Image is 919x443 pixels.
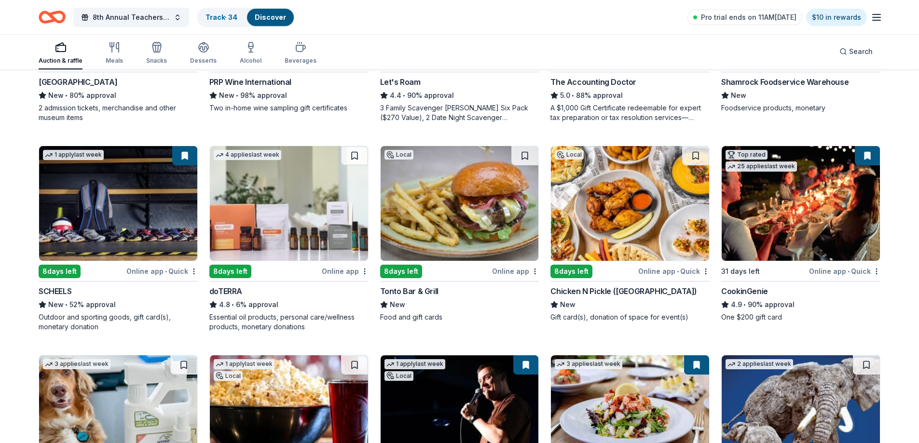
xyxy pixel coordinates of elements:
[721,103,880,113] div: Foodservice products, monetary
[550,265,592,278] div: 8 days left
[39,146,197,261] img: Image for SCHEELS
[65,92,68,99] span: •
[209,312,369,332] div: Essential oil products, personal care/wellness products, monetary donations
[209,103,369,113] div: Two in-home wine sampling gift certificates
[210,146,368,261] img: Image for doTERRA
[43,150,104,160] div: 1 apply last week
[381,146,539,261] img: Image for Tonto Bar & Grill
[721,76,849,88] div: Shamrock Foodservice Warehouse
[550,103,710,122] div: A $1,000 Gift Certificate redeemable for expert tax preparation or tax resolution services—recipi...
[721,146,880,322] a: Image for CookinGenieTop rated25 applieslast week31 days leftOnline app•QuickCookinGenie4.9•90% a...
[165,268,167,275] span: •
[744,301,746,309] span: •
[39,265,81,278] div: 8 days left
[403,92,405,99] span: •
[285,57,316,65] div: Beverages
[721,285,768,297] div: CookinGenie
[232,301,234,309] span: •
[390,90,401,101] span: 4.4
[39,6,66,28] a: Home
[550,146,710,322] a: Image for Chicken N Pickle (Glendale)Local8days leftOnline app•QuickChicken N Pickle ([GEOGRAPHIC...
[146,38,167,69] button: Snacks
[380,312,539,322] div: Food and gift cards
[214,371,243,381] div: Local
[209,146,369,332] a: Image for doTERRA4 applieslast week8days leftOnline appdoTERRA4.8•6% approvalEssential oil produc...
[721,299,880,310] div: 90% approval
[806,9,867,26] a: $10 in rewards
[572,92,575,99] span: •
[190,57,217,65] div: Desserts
[384,371,413,381] div: Local
[39,57,82,65] div: Auction & raffle
[731,90,746,101] span: New
[190,38,217,69] button: Desserts
[106,38,123,69] button: Meals
[721,266,760,277] div: 31 days left
[848,268,850,275] span: •
[701,12,796,23] span: Pro trial ends on 11AM[DATE]
[126,265,198,277] div: Online app Quick
[39,312,198,332] div: Outdoor and sporting goods, gift card(s), monetary donation
[731,299,742,310] span: 4.9
[39,146,198,332] a: Image for SCHEELS1 applylast week8days leftOnline app•QuickSCHEELSNew•52% approvalOutdoor and spo...
[39,103,198,122] div: 2 admission tickets, merchandise and other museum items
[638,265,710,277] div: Online app Quick
[39,285,71,297] div: SCHEELS
[73,8,189,27] button: 8th Annual Teachers of the Year
[214,359,274,369] div: 1 apply last week
[380,265,422,278] div: 8 days left
[726,150,768,160] div: Top rated
[677,268,679,275] span: •
[322,265,369,277] div: Online app
[39,76,117,88] div: [GEOGRAPHIC_DATA]
[39,299,198,310] div: 52% approval
[65,301,68,309] span: •
[492,265,539,277] div: Online app
[43,359,110,369] div: 3 applies last week
[809,265,880,277] div: Online app Quick
[380,90,539,101] div: 90% approval
[39,38,82,69] button: Auction & raffle
[384,150,413,160] div: Local
[560,299,576,310] span: New
[555,359,622,369] div: 3 applies last week
[384,359,445,369] div: 1 apply last week
[721,312,880,322] div: One $200 gift card
[48,299,64,310] span: New
[106,57,123,65] div: Meals
[380,285,439,297] div: Tonto Bar & Grill
[206,13,237,21] a: Track· 34
[550,76,636,88] div: The Accounting Doctor
[722,146,880,261] img: Image for CookinGenie
[240,57,261,65] div: Alcohol
[380,76,421,88] div: Let's Roam
[209,76,291,88] div: PRP Wine International
[214,150,281,160] div: 4 applies last week
[551,146,709,261] img: Image for Chicken N Pickle (Glendale)
[849,46,873,57] span: Search
[380,146,539,322] a: Image for Tonto Bar & GrillLocal8days leftOnline appTonto Bar & GrillNewFood and gift cards
[209,285,242,297] div: doTERRA
[687,10,802,25] a: Pro trial ends on 11AM[DATE]
[39,90,198,101] div: 80% approval
[726,359,793,369] div: 2 applies last week
[209,265,251,278] div: 8 days left
[550,312,710,322] div: Gift card(s), donation of space for event(s)
[219,90,234,101] span: New
[255,13,286,21] a: Discover
[550,90,710,101] div: 88% approval
[219,299,230,310] span: 4.8
[240,38,261,69] button: Alcohol
[832,42,880,61] button: Search
[390,299,405,310] span: New
[550,285,697,297] div: Chicken N Pickle ([GEOGRAPHIC_DATA])
[285,38,316,69] button: Beverages
[48,90,64,101] span: New
[146,57,167,65] div: Snacks
[236,92,238,99] span: •
[93,12,170,23] span: 8th Annual Teachers of the Year
[726,161,797,172] div: 25 applies last week
[380,103,539,122] div: 3 Family Scavenger [PERSON_NAME] Six Pack ($270 Value), 2 Date Night Scavenger [PERSON_NAME] Two ...
[197,8,295,27] button: Track· 34Discover
[555,150,584,160] div: Local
